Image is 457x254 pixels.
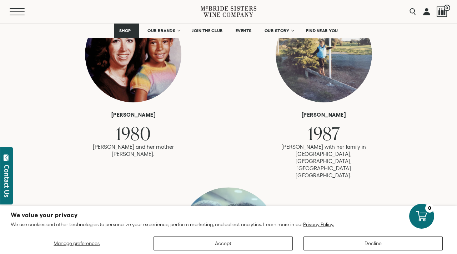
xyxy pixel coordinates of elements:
[270,143,377,179] p: [PERSON_NAME] with her family in [GEOGRAPHIC_DATA], [GEOGRAPHIC_DATA], [GEOGRAPHIC_DATA] [GEOGRAP...
[231,24,256,38] a: EVENTS
[308,121,340,146] span: 1987
[301,24,343,38] a: FIND NEAR YOU
[119,28,131,33] span: SHOP
[3,165,10,197] div: Contact Us
[303,237,443,250] button: Decline
[80,112,187,118] h6: [PERSON_NAME]
[236,28,252,33] span: EVENTS
[80,143,187,158] p: [PERSON_NAME] and her mother [PERSON_NAME].
[306,28,338,33] span: FIND NEAR YOU
[147,28,175,33] span: OUR BRANDS
[425,204,434,213] div: 0
[192,28,223,33] span: JOIN THE CLUB
[444,5,450,11] span: 0
[187,24,227,38] a: JOIN THE CLUB
[11,237,143,250] button: Manage preferences
[265,28,290,33] span: OUR STORY
[303,222,334,227] a: Privacy Policy.
[54,240,100,246] span: Manage preferences
[116,121,151,146] span: 1980
[270,112,377,118] h6: [PERSON_NAME]
[10,8,35,15] button: Mobile Menu Trigger
[154,237,293,250] button: Accept
[260,24,298,38] a: OUR STORY
[11,221,446,228] p: We use cookies and other technologies to personalize your experience, perform marketing, and coll...
[11,212,446,218] h2: We value your privacy
[114,24,139,38] a: SHOP
[143,24,184,38] a: OUR BRANDS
